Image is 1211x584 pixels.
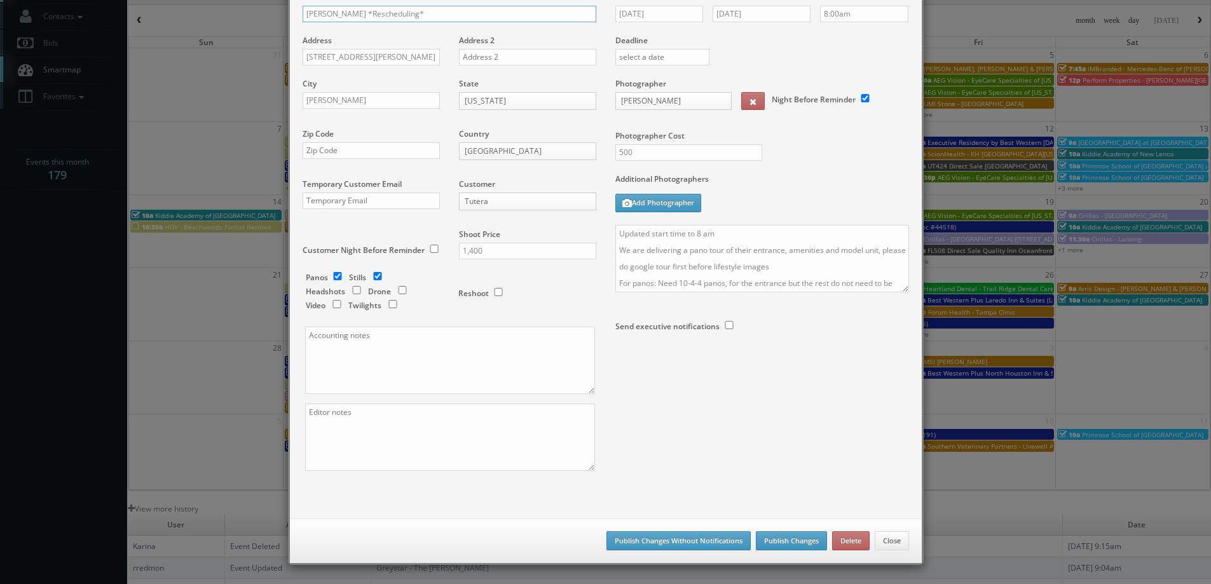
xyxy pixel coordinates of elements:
label: Customer Night Before Reminder [303,245,425,255]
label: Address [303,35,332,46]
label: Customer [459,179,495,189]
label: Additional Photographers [615,173,909,191]
input: Address 2 [459,49,596,65]
span: [US_STATE] [465,93,579,109]
a: [GEOGRAPHIC_DATA] [459,142,596,160]
input: City [303,92,440,109]
input: select a date [615,49,710,65]
span: [GEOGRAPHIC_DATA] [465,143,579,160]
label: Twilights [348,300,381,311]
span: [PERSON_NAME] [621,93,715,109]
button: Add Photographer [615,194,701,212]
input: Title [303,6,596,22]
label: Photographer [615,78,666,89]
button: Publish Changes Without Notifications [606,531,751,550]
button: Delete [832,531,870,550]
span: Tutera [465,193,579,210]
input: Select a date [615,6,704,22]
button: Publish Changes [756,531,827,550]
label: Video [306,300,325,311]
label: Country [459,128,489,139]
input: Zip Code [303,142,440,159]
label: Address 2 [459,35,495,46]
label: Headshots [306,286,345,297]
input: Address [303,49,440,65]
label: Night Before Reminder [772,94,856,105]
label: Deadline [606,35,919,46]
label: Photographer Cost [606,130,919,141]
input: Select a date [713,6,811,22]
label: Reshoot [458,288,489,299]
label: City [303,78,317,89]
a: [US_STATE] [459,92,596,110]
a: [PERSON_NAME] [615,92,732,110]
label: Drone [368,286,391,297]
label: Shoot Price [459,229,500,240]
input: Photographer Cost [615,144,762,161]
label: State [459,78,479,89]
input: Shoot Price [459,243,596,259]
label: Panos [306,272,328,283]
input: Temporary Email [303,193,440,209]
a: Tutera [459,193,596,210]
label: Send executive notifications [615,321,720,332]
label: Zip Code [303,128,334,139]
label: Temporary Customer Email [303,179,402,189]
label: Stills [349,272,366,283]
button: Close [875,531,909,550]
